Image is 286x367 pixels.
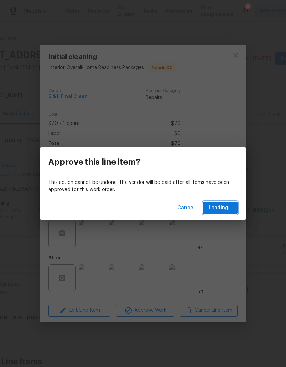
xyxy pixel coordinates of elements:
p: This action cannot be undone. The vendor will be paid after all items have been approved for this... [48,179,238,193]
span: Loading... [208,204,232,212]
button: Loading... [203,202,238,214]
span: Cancel [177,204,195,212]
h3: Approve this line item? [48,157,140,167]
button: Cancel [175,202,198,214]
